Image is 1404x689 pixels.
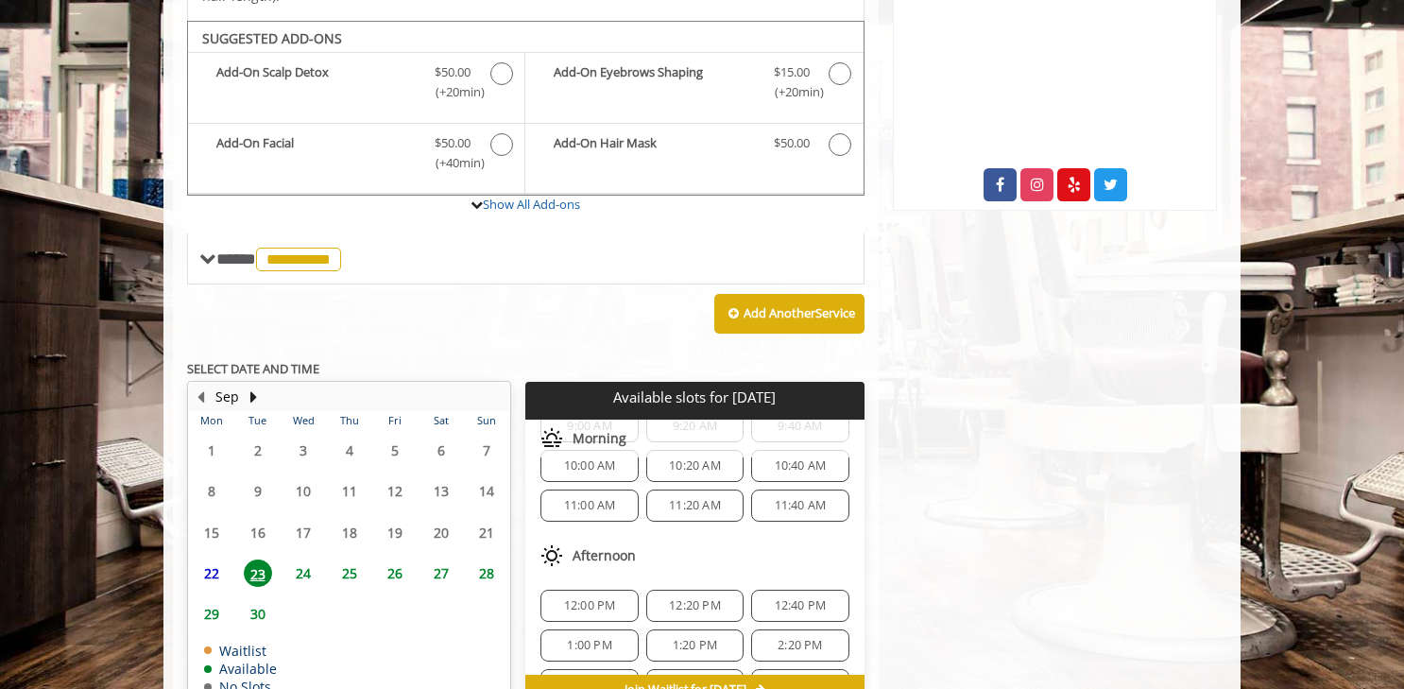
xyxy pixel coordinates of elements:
td: Select day27 [418,553,463,594]
span: 11:20 AM [669,498,721,513]
td: Select day25 [326,553,371,594]
span: 30 [244,600,272,628]
span: (+20min ) [425,82,481,102]
div: 1:00 PM [540,629,638,662]
img: morning slots [540,427,563,450]
td: Select day26 [372,553,418,594]
div: 11:40 AM [751,490,848,522]
span: Morning [573,431,626,446]
td: Available [204,662,277,676]
span: 10:40 AM [775,458,827,474]
span: 27 [427,560,455,587]
td: Select day30 [234,594,280,634]
th: Mon [189,411,234,430]
span: 2:20 PM [778,638,822,653]
div: 12:40 PM [751,590,848,622]
span: 24 [289,560,317,587]
span: 10:00 AM [564,458,616,474]
span: 10:20 AM [669,458,721,474]
th: Sun [464,411,510,430]
td: Select day29 [189,594,234,634]
b: Add Another Service [744,304,855,321]
label: Add-On Facial [197,133,515,178]
span: 1:00 PM [567,638,611,653]
div: 12:20 PM [646,590,744,622]
a: Show All Add-ons [483,196,580,213]
span: 12:40 PM [775,598,827,613]
div: 11:00 AM [540,490,638,522]
span: 28 [472,560,501,587]
b: SUGGESTED ADD-ONS [202,29,342,47]
b: Add-On Facial [216,133,416,173]
div: 10:00 AM [540,450,638,482]
div: 10:20 AM [646,450,744,482]
span: $50.00 [435,133,471,153]
td: Waitlist [204,644,277,658]
span: 22 [197,560,226,587]
span: 23 [244,560,272,587]
span: 11:40 AM [775,498,827,513]
span: (+40min ) [425,153,481,173]
label: Add-On Scalp Detox [197,62,515,107]
button: Sep [215,387,239,407]
span: $50.00 [435,62,471,82]
span: 29 [197,600,226,628]
span: 25 [335,560,364,587]
b: SELECT DATE AND TIME [187,360,319,377]
span: 26 [381,560,409,587]
label: Add-On Hair Mask [535,133,853,161]
span: 11:00 AM [564,498,616,513]
p: Available slots for [DATE] [533,389,856,405]
td: Select day22 [189,553,234,594]
td: Select day23 [234,553,280,594]
th: Sat [418,411,463,430]
button: Previous Month [193,387,208,407]
span: 12:20 PM [669,598,721,613]
span: $15.00 [774,62,810,82]
img: afternoon slots [540,544,563,567]
button: Next Month [246,387,261,407]
b: Add-On Eyebrows Shaping [554,62,754,102]
div: The Made Man Senior Barber Haircut And Beard Trim Add-onS [187,21,865,197]
div: 1:20 PM [646,629,744,662]
span: Afternoon [573,548,636,563]
b: Add-On Scalp Detox [216,62,416,102]
div: 12:00 PM [540,590,638,622]
b: Add-On Hair Mask [554,133,754,156]
span: $50.00 [774,133,810,153]
span: (+20min ) [763,82,819,102]
span: 1:20 PM [673,638,717,653]
span: 12:00 PM [564,598,616,613]
th: Thu [326,411,371,430]
th: Wed [281,411,326,430]
th: Fri [372,411,418,430]
button: Add AnotherService [714,294,865,334]
label: Add-On Eyebrows Shaping [535,62,853,107]
div: 2:20 PM [751,629,848,662]
th: Tue [234,411,280,430]
td: Select day24 [281,553,326,594]
td: Select day28 [464,553,510,594]
div: 10:40 AM [751,450,848,482]
div: 11:20 AM [646,490,744,522]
